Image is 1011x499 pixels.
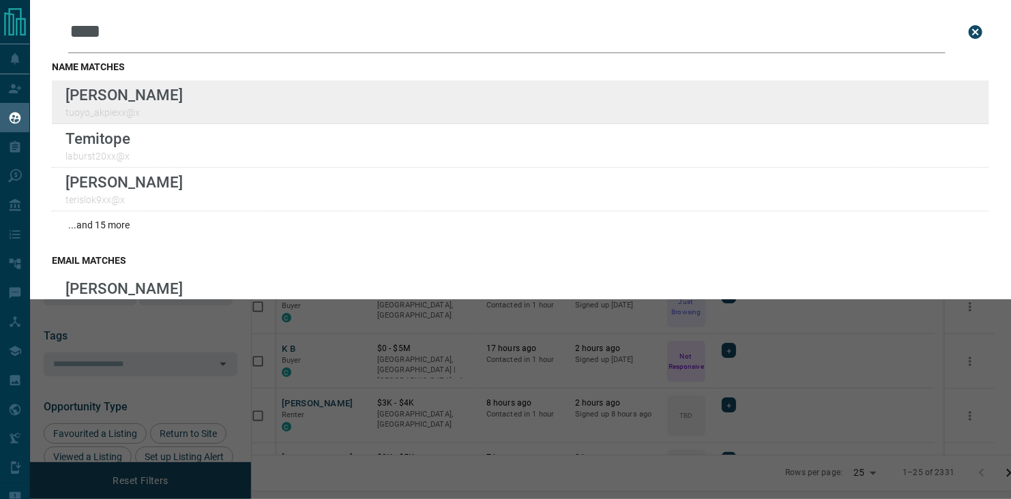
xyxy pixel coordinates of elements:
[52,255,989,266] h3: email matches
[52,211,989,239] div: ...and 15 more
[962,18,989,46] button: close search bar
[65,86,183,104] p: [PERSON_NAME]
[65,173,183,191] p: [PERSON_NAME]
[65,130,130,147] p: Temitope
[65,107,183,118] p: tuoyo_akpiexx@x
[65,279,183,297] p: [PERSON_NAME]
[65,151,130,162] p: laburst20xx@x
[52,61,989,72] h3: name matches
[65,194,183,205] p: terislok9xx@x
